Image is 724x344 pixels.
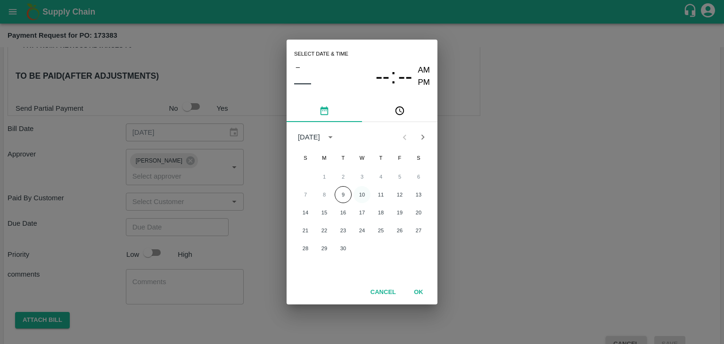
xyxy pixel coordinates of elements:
button: 18 [372,204,389,221]
button: 28 [297,240,314,257]
button: PM [418,76,430,89]
button: pick date [287,99,362,122]
span: Wednesday [354,148,370,167]
span: – [296,61,300,73]
button: 21 [297,222,314,239]
button: 22 [316,222,333,239]
button: 9 [335,186,352,203]
button: 29 [316,240,333,257]
div: [DATE] [298,132,320,142]
button: Next month [414,128,432,146]
button: –– [294,73,311,92]
button: 30 [335,240,352,257]
button: calendar view is open, switch to year view [323,130,338,145]
button: 16 [335,204,352,221]
button: Cancel [367,284,400,301]
button: 12 [391,186,408,203]
button: pick time [362,99,437,122]
button: 10 [354,186,370,203]
button: 17 [354,204,370,221]
span: Thursday [372,148,389,167]
span: Sunday [297,148,314,167]
span: Saturday [410,148,427,167]
button: 26 [391,222,408,239]
button: 14 [297,204,314,221]
button: 11 [372,186,389,203]
span: Tuesday [335,148,352,167]
button: 19 [391,204,408,221]
button: 23 [335,222,352,239]
button: -- [398,64,412,89]
span: : [390,64,396,89]
button: 27 [410,222,427,239]
button: 20 [410,204,427,221]
button: 25 [372,222,389,239]
span: Select date & time [294,47,348,61]
span: Friday [391,148,408,167]
button: 24 [354,222,370,239]
span: Monday [316,148,333,167]
button: 15 [316,204,333,221]
button: – [294,61,302,73]
button: -- [376,64,390,89]
button: 13 [410,186,427,203]
button: AM [418,64,430,77]
button: OK [403,284,434,301]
